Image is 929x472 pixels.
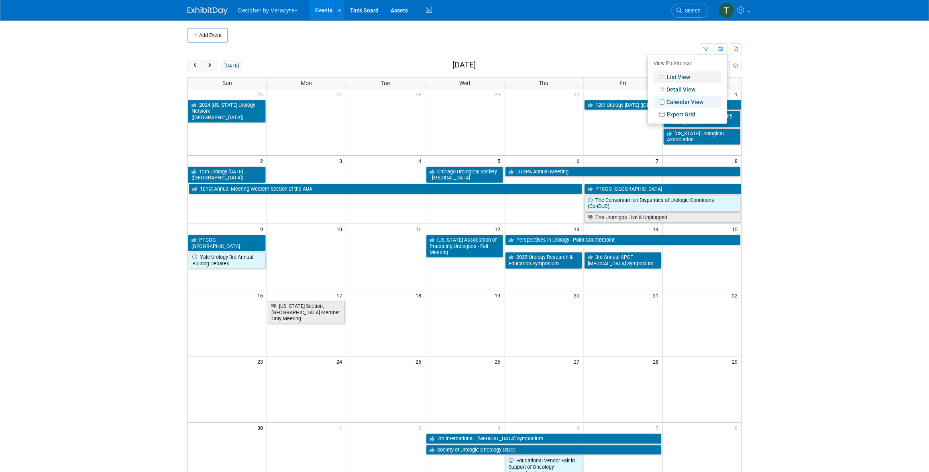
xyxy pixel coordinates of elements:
[259,224,267,234] span: 9
[221,61,242,71] button: [DATE]
[497,423,504,433] span: 3
[338,423,346,433] span: 1
[189,184,582,194] a: 101st Annual Meeting Western Section of the AUA
[573,290,583,300] span: 20
[576,423,583,433] span: 4
[654,84,721,95] a: Detail View
[573,89,583,99] span: 30
[426,433,661,444] a: 7th international - [MEDICAL_DATA] Symposium
[415,356,425,366] span: 25
[731,356,741,366] span: 29
[655,156,662,166] span: 7
[573,356,583,366] span: 27
[584,212,740,223] a: The Uromigos Live & Unplugged
[187,7,228,15] img: ExhibitDay
[494,224,504,234] span: 12
[336,356,346,366] span: 24
[494,290,504,300] span: 19
[336,224,346,234] span: 10
[654,58,721,70] div: View Preference:
[619,80,626,86] span: Fri
[652,356,662,366] span: 28
[257,423,267,433] span: 30
[584,100,741,110] a: 12th Urology [DATE] ([GEOGRAPHIC_DATA])
[188,235,266,251] a: PTCOG [GEOGRAPHIC_DATA]
[188,100,266,123] a: 2024 [US_STATE] Urology Network ([GEOGRAPHIC_DATA])
[654,96,721,108] a: Calendar View
[652,224,662,234] span: 14
[576,156,583,166] span: 6
[663,128,740,145] a: [US_STATE] Urological Association
[573,224,583,234] span: 13
[336,89,346,99] span: 27
[426,445,661,455] a: Society of Urologic Oncology (SUO)
[415,224,425,234] span: 11
[654,109,721,120] a: Expert Grid
[505,252,582,269] a: 2025 Urology Research & Education Symposium
[188,167,266,183] a: 12th Urology [DATE] ([GEOGRAPHIC_DATA])
[584,195,740,212] a: The Consortium on Disparities of Urologic Conditions (ConDUC)
[452,61,476,69] h2: [DATE]
[415,290,425,300] span: 18
[381,80,390,86] span: Tue
[187,28,228,43] button: Add Event
[338,156,346,166] span: 3
[729,61,742,71] button: myCustomButton
[415,89,425,99] span: 28
[671,4,708,18] a: Search
[187,61,202,71] button: prev
[257,89,267,99] span: 26
[418,156,425,166] span: 4
[734,156,741,166] span: 8
[505,167,740,177] a: LUGPA Annual Meeting
[268,301,345,324] a: [US_STATE] Section, [GEOGRAPHIC_DATA] Member Only Meeting
[336,290,346,300] span: 17
[719,3,734,18] img: Tony Alvarado
[497,156,504,166] span: 5
[257,356,267,366] span: 23
[652,290,662,300] span: 21
[259,156,267,166] span: 2
[733,63,738,69] i: Personalize Calendar
[189,252,266,269] a: Yale Urology 3rd Annual Bulldog Debates
[731,224,741,234] span: 15
[734,423,741,433] span: 6
[222,80,232,86] span: Sun
[426,167,503,183] a: Chicago Urological Society - [MEDICAL_DATA]
[731,290,741,300] span: 22
[426,235,503,258] a: [US_STATE] Association of Practicing Urologists - Fall Meeting
[202,61,217,71] button: next
[301,80,312,86] span: Mon
[257,290,267,300] span: 16
[418,423,425,433] span: 2
[505,235,740,245] a: Perspectives in Urology - Point Counterpoint
[584,252,661,269] a: 3rd Annual APCF [MEDICAL_DATA] Symposium
[654,71,721,83] a: List View
[494,356,504,366] span: 26
[494,89,504,99] span: 29
[584,184,741,194] a: PTCOG [GEOGRAPHIC_DATA]
[539,80,548,86] span: Thu
[682,8,701,14] span: Search
[459,80,470,86] span: Wed
[655,423,662,433] span: 5
[734,89,741,99] span: 1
